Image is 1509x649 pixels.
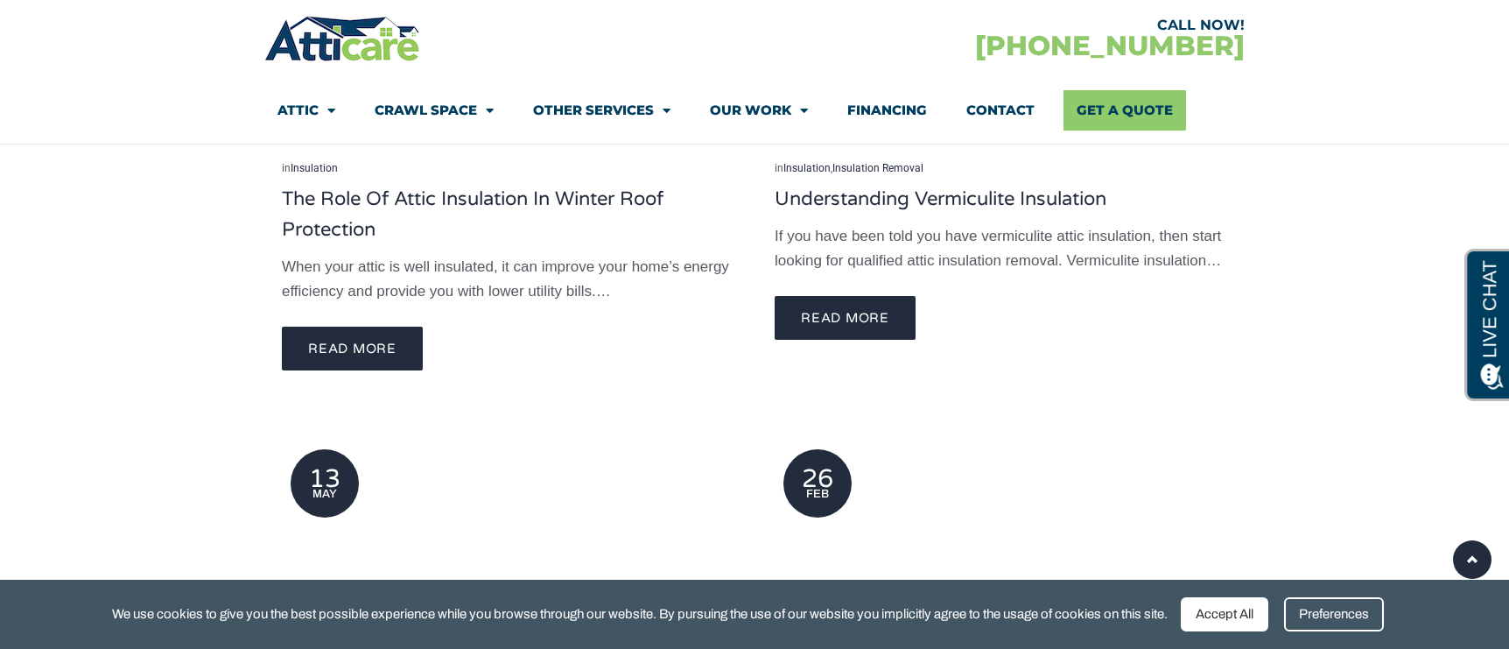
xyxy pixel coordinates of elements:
[775,187,1106,210] a: Understanding Vermiculite Insulation
[783,449,852,518] a: 26Feb
[282,187,663,241] a: The Role Of Attic Insulation In Winter Roof Protection
[312,486,337,503] span: May
[533,90,670,131] a: Other Services
[802,465,833,493] span: 26
[1181,597,1268,631] div: Accept All
[291,449,359,518] a: 13May
[775,296,916,340] a: Read more
[43,14,141,36] span: Opens a chat window
[783,162,831,174] a: Insulation
[775,224,1227,273] p: If you have been told you have vermiculite attic insulation, then start looking for qualified att...
[1063,90,1186,131] a: Get A Quote
[1284,597,1384,631] div: Preferences
[847,90,927,131] a: Financing
[806,486,829,503] span: Feb
[282,162,338,174] span: in
[112,603,1168,625] span: We use cookies to give you the best possible experience while you browse through our website. By ...
[375,90,494,131] a: Crawl Space
[277,90,1232,131] nav: Menu
[775,162,923,174] span: in ,
[710,90,808,131] a: Our Work
[282,327,423,370] a: Read more
[966,90,1035,131] a: Contact
[754,18,1245,32] div: CALL NOW!
[277,90,335,131] a: Attic
[282,255,734,304] p: When your attic is well insulated, it can improve your home’s energy efficiency and provide you w...
[309,465,340,493] span: 13
[832,162,923,174] a: Insulation Removal
[291,162,338,174] a: Insulation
